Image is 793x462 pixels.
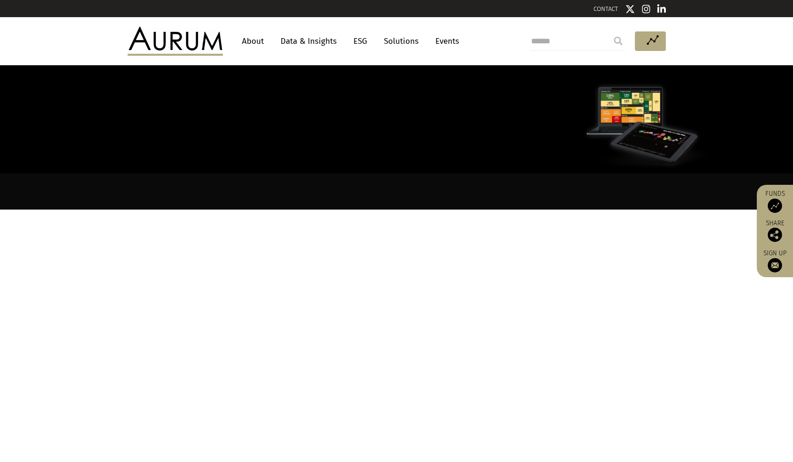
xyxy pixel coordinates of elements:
a: Sign up [762,249,788,272]
a: About [237,32,269,50]
img: Aurum [128,27,223,55]
img: Twitter icon [625,4,635,14]
img: Linkedin icon [657,4,666,14]
a: Funds [762,190,788,213]
img: Access Funds [768,199,782,213]
img: Instagram icon [642,4,651,14]
a: Data & Insights [276,32,341,50]
a: Events [431,32,459,50]
input: Submit [609,31,628,50]
a: CONTACT [593,5,618,12]
div: Share [762,220,788,242]
img: Share this post [768,228,782,242]
a: ESG [349,32,372,50]
a: Solutions [379,32,423,50]
img: Sign up to our newsletter [768,258,782,272]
